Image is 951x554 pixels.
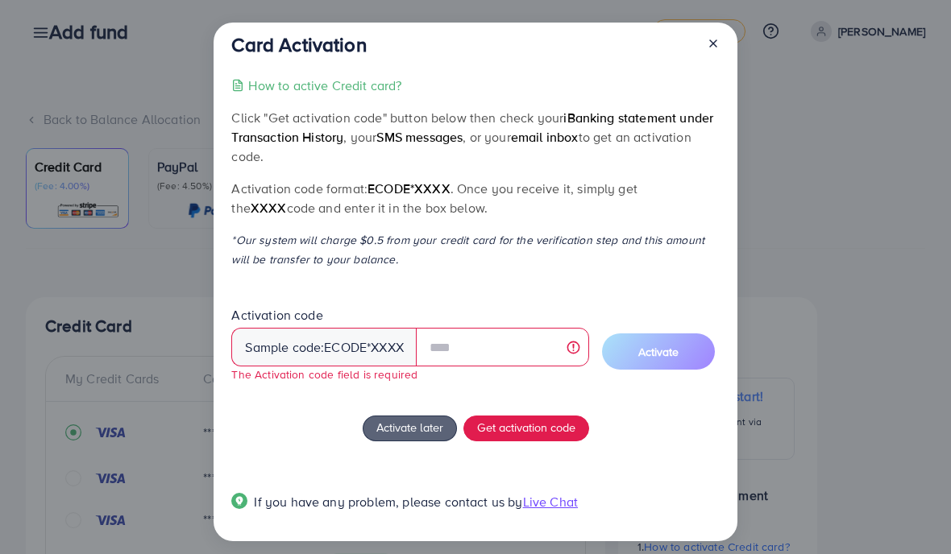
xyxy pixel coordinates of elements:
[231,179,719,217] p: Activation code format: . Once you receive it, simply get the code and enter it in the box below.
[231,109,713,146] span: iBanking statement under Transaction History
[231,230,719,269] p: *Our system will charge $0.5 from your credit card for the verification step and this amount will...
[882,482,939,542] iframe: Chat
[477,419,575,436] span: Get activation code
[231,108,719,166] p: Click "Get activation code" button below then check your , your , or your to get an activation code.
[376,419,443,436] span: Activate later
[511,128,579,146] span: email inbox
[523,493,578,511] span: Live Chat
[251,199,287,217] span: XXXX
[231,366,417,382] small: The Activation code field is required
[248,76,401,95] p: How to active Credit card?
[254,493,522,511] span: If you have any problem, please contact us by
[324,338,367,357] span: ecode
[463,415,589,441] button: Get activation code
[602,333,715,370] button: Activate
[638,344,679,360] span: Activate
[231,306,322,325] label: Activation code
[368,180,451,197] span: ecode*XXXX
[363,415,457,441] button: Activate later
[231,33,366,56] h3: Card Activation
[231,493,247,509] img: Popup guide
[376,128,463,146] span: SMS messages
[231,328,417,366] div: Sample code: *XXXX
